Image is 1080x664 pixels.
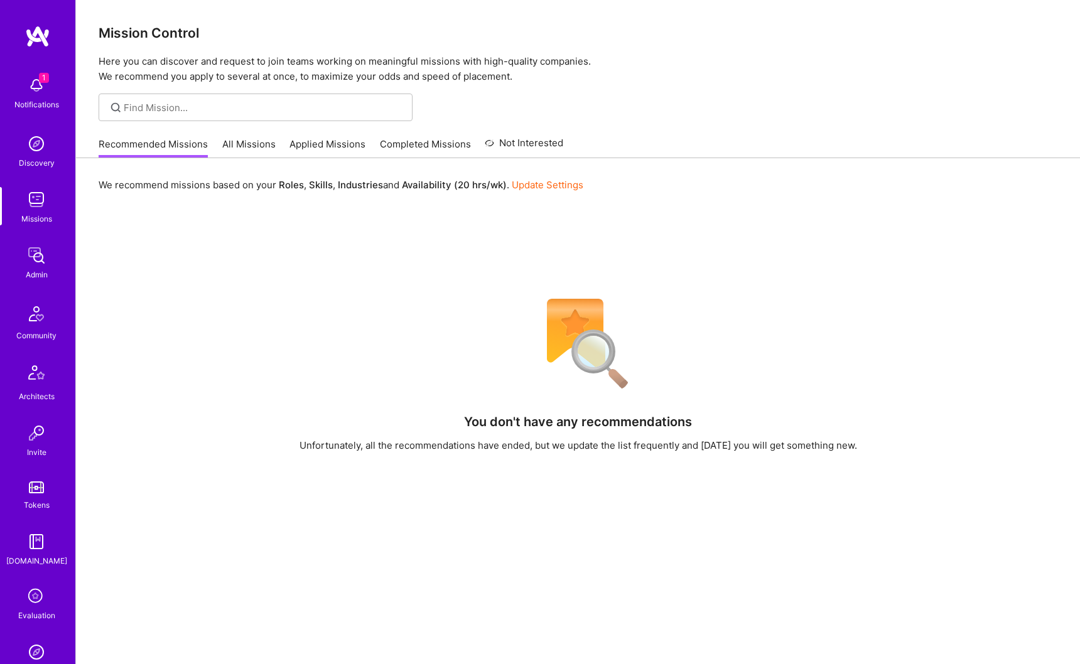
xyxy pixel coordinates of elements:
[24,187,49,212] img: teamwork
[24,529,49,554] img: guide book
[300,439,857,452] div: Unfortunately, all the recommendations have ended, but we update the list frequently and [DATE] y...
[21,299,51,329] img: Community
[464,414,692,429] h4: You don't have any recommendations
[279,179,304,191] b: Roles
[14,98,59,111] div: Notifications
[24,420,49,446] img: Invite
[6,554,67,567] div: [DOMAIN_NAME]
[27,446,46,459] div: Invite
[24,243,49,268] img: admin teamwork
[16,329,57,342] div: Community
[24,498,50,511] div: Tokens
[380,137,471,158] a: Completed Missions
[124,101,403,114] input: Find Mission...
[485,136,563,158] a: Not Interested
[309,179,333,191] b: Skills
[26,268,48,281] div: Admin
[29,481,44,493] img: tokens
[289,137,365,158] a: Applied Missions
[402,179,507,191] b: Availability (20 hrs/wk)
[19,390,55,403] div: Architects
[109,100,123,115] i: icon SearchGrey
[99,25,1057,41] h3: Mission Control
[19,156,55,169] div: Discovery
[24,585,48,609] i: icon SelectionTeam
[222,137,276,158] a: All Missions
[512,179,583,191] a: Update Settings
[24,73,49,98] img: bell
[525,291,632,397] img: No Results
[99,137,208,158] a: Recommended Missions
[39,73,49,83] span: 1
[25,25,50,48] img: logo
[338,179,383,191] b: Industries
[21,212,52,225] div: Missions
[18,609,55,622] div: Evaluation
[24,131,49,156] img: discovery
[99,178,583,191] p: We recommend missions based on your , , and .
[99,54,1057,84] p: Here you can discover and request to join teams working on meaningful missions with high-quality ...
[21,360,51,390] img: Architects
